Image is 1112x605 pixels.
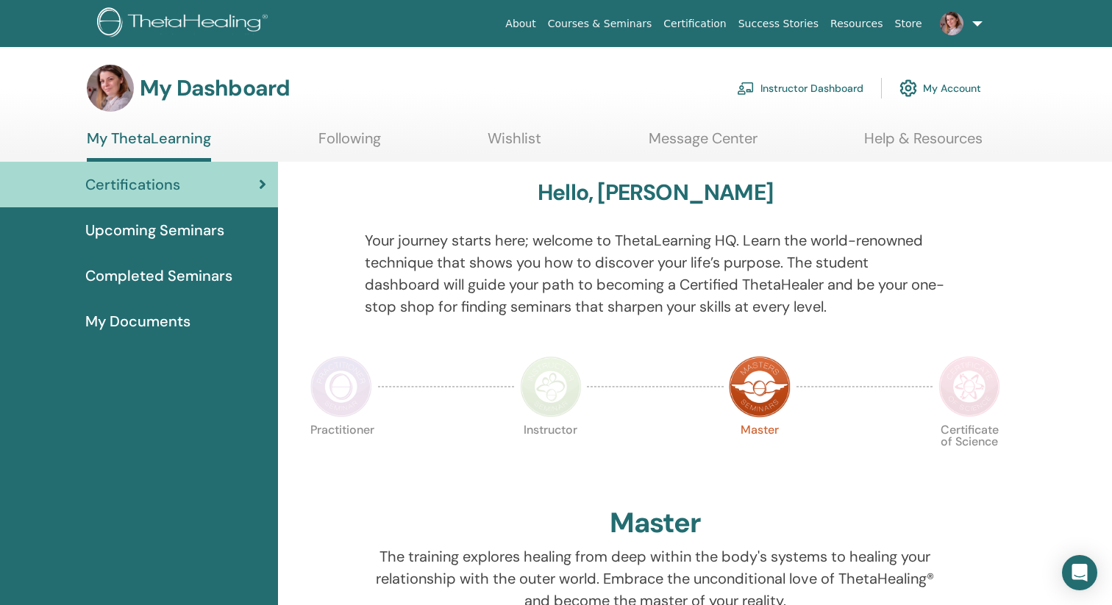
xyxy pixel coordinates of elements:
[520,424,582,486] p: Instructor
[318,129,381,158] a: Following
[899,72,981,104] a: My Account
[649,129,758,158] a: Message Center
[729,424,791,486] p: Master
[733,10,824,37] a: Success Stories
[85,173,180,196] span: Certifications
[610,506,701,540] h2: Master
[365,229,946,318] p: Your journey starts here; welcome to ThetaLearning HQ. Learn the world-renowned technique that sh...
[737,72,863,104] a: Instructor Dashboard
[85,265,232,287] span: Completed Seminars
[97,7,273,40] img: logo.png
[488,129,541,158] a: Wishlist
[538,179,773,206] h3: Hello, [PERSON_NAME]
[1062,555,1097,590] div: Open Intercom Messenger
[310,424,372,486] p: Practitioner
[938,424,1000,486] p: Certificate of Science
[140,75,290,101] h3: My Dashboard
[499,10,541,37] a: About
[899,76,917,101] img: cog.svg
[520,356,582,418] img: Instructor
[310,356,372,418] img: Practitioner
[85,219,224,241] span: Upcoming Seminars
[542,10,658,37] a: Courses & Seminars
[87,65,134,112] img: default.jpg
[940,12,963,35] img: default.jpg
[657,10,732,37] a: Certification
[824,10,889,37] a: Resources
[729,356,791,418] img: Master
[737,82,755,95] img: chalkboard-teacher.svg
[889,10,928,37] a: Store
[938,356,1000,418] img: Certificate of Science
[87,129,211,162] a: My ThetaLearning
[85,310,190,332] span: My Documents
[864,129,983,158] a: Help & Resources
